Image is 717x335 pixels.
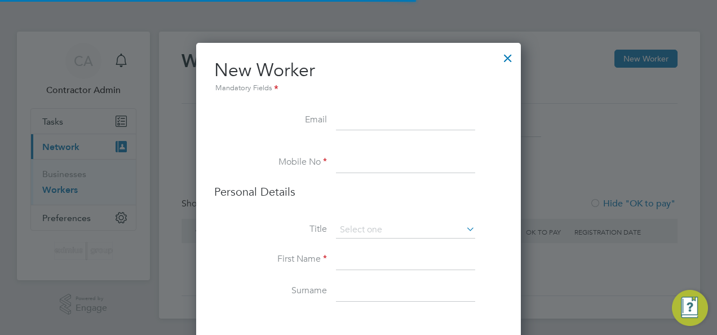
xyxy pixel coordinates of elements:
label: Surname [214,285,327,297]
input: Select one [336,222,475,239]
label: Email [214,114,327,126]
label: Title [214,223,327,235]
label: Mobile No [214,156,327,168]
h3: Personal Details [214,184,503,199]
button: Engage Resource Center [672,290,708,326]
h2: New Worker [214,59,503,95]
div: Mandatory Fields [214,82,503,95]
label: First Name [214,253,327,265]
